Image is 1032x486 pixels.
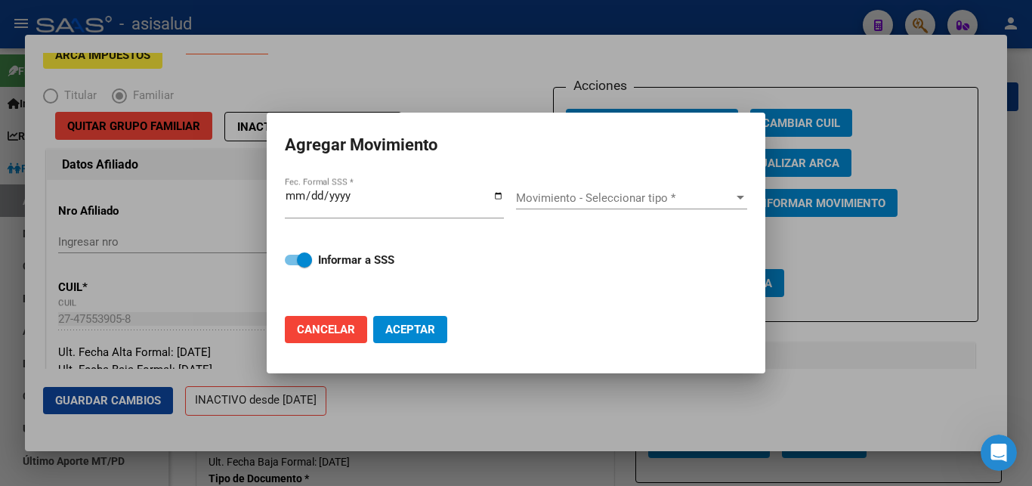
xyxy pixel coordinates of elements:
[981,435,1017,471] iframe: Intercom live chat
[297,323,355,336] span: Cancelar
[318,253,394,267] strong: Informar a SSS
[385,323,435,336] span: Aceptar
[516,191,734,205] span: Movimiento - Seleccionar tipo *
[285,316,367,343] button: Cancelar
[285,131,747,159] h2: Agregar Movimiento
[373,316,447,343] button: Aceptar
